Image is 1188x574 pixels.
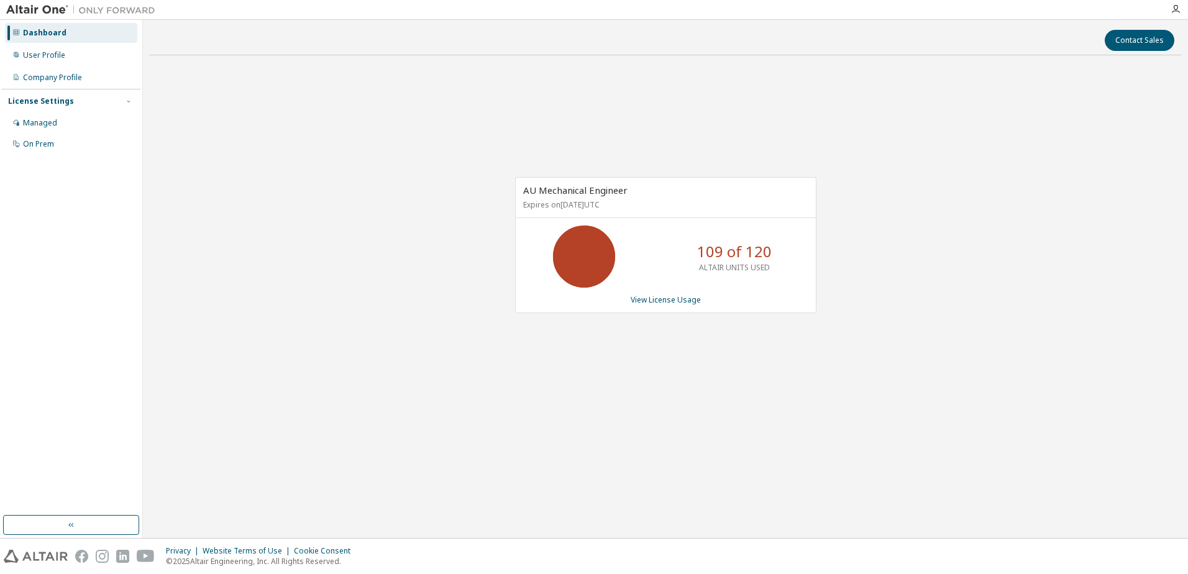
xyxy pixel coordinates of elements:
img: facebook.svg [75,550,88,563]
a: View License Usage [631,294,701,305]
div: Cookie Consent [294,546,358,556]
div: Dashboard [23,28,66,38]
div: User Profile [23,50,65,60]
div: Managed [23,118,57,128]
div: Website Terms of Use [203,546,294,556]
img: youtube.svg [137,550,155,563]
span: AU Mechanical Engineer [523,184,628,196]
img: linkedin.svg [116,550,129,563]
img: instagram.svg [96,550,109,563]
img: Altair One [6,4,162,16]
p: Expires on [DATE] UTC [523,199,805,210]
div: Privacy [166,546,203,556]
p: 109 of 120 [697,241,772,262]
div: Company Profile [23,73,82,83]
div: License Settings [8,96,74,106]
button: Contact Sales [1105,30,1174,51]
div: On Prem [23,139,54,149]
img: altair_logo.svg [4,550,68,563]
p: © 2025 Altair Engineering, Inc. All Rights Reserved. [166,556,358,567]
p: ALTAIR UNITS USED [699,262,770,273]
